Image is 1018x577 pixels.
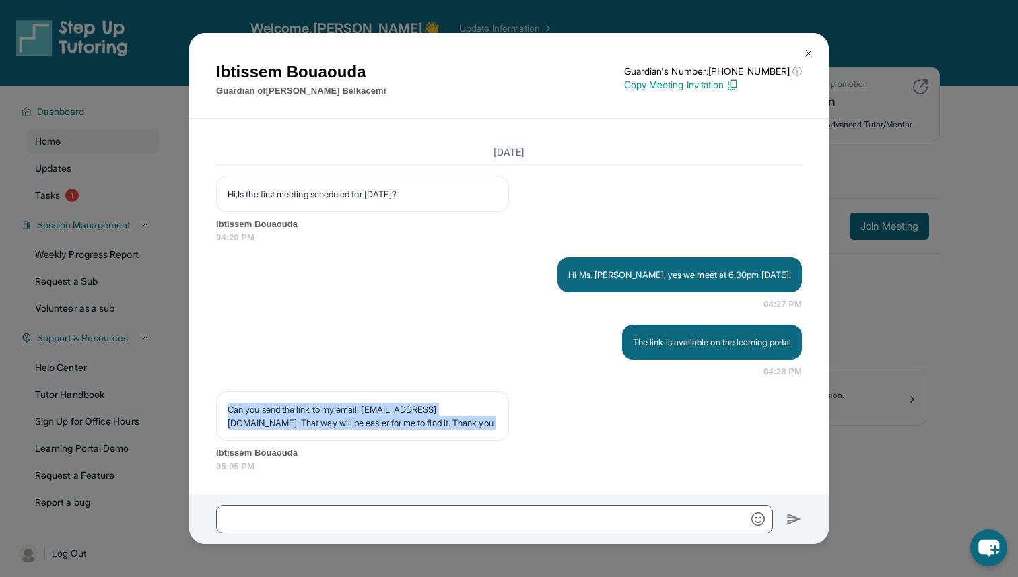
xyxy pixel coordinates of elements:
img: Send icon [786,511,802,527]
p: Hi Ms. [PERSON_NAME], yes we meet at 6.30pm [DATE]! [568,268,791,281]
h3: [DATE] [216,145,802,159]
span: 04:27 PM [763,298,802,311]
span: Ibtissem Bouaouda [216,217,802,231]
p: Hi,Is the first meeting scheduled for [DATE]? [228,187,498,201]
button: chat-button [970,529,1007,566]
img: Copy Icon [726,79,739,91]
span: 05:05 PM [216,460,802,473]
span: 04:28 PM [763,365,802,378]
span: Ibtissem Bouaouda [216,446,802,460]
img: Emoji [751,512,765,526]
p: Guardian of [PERSON_NAME] Belkacemi [216,84,386,98]
p: Can you send the link to my email: [EMAIL_ADDRESS][DOMAIN_NAME]. That way will be easier for me t... [228,403,498,430]
span: ⓘ [792,65,802,78]
p: Guardian's Number: [PHONE_NUMBER] [624,65,802,78]
span: 04:20 PM [216,231,802,244]
img: Close Icon [803,48,814,59]
p: The link is available on the learning portal [633,335,791,349]
p: Copy Meeting Invitation [624,78,802,92]
h1: Ibtissem Bouaouda [216,60,386,84]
